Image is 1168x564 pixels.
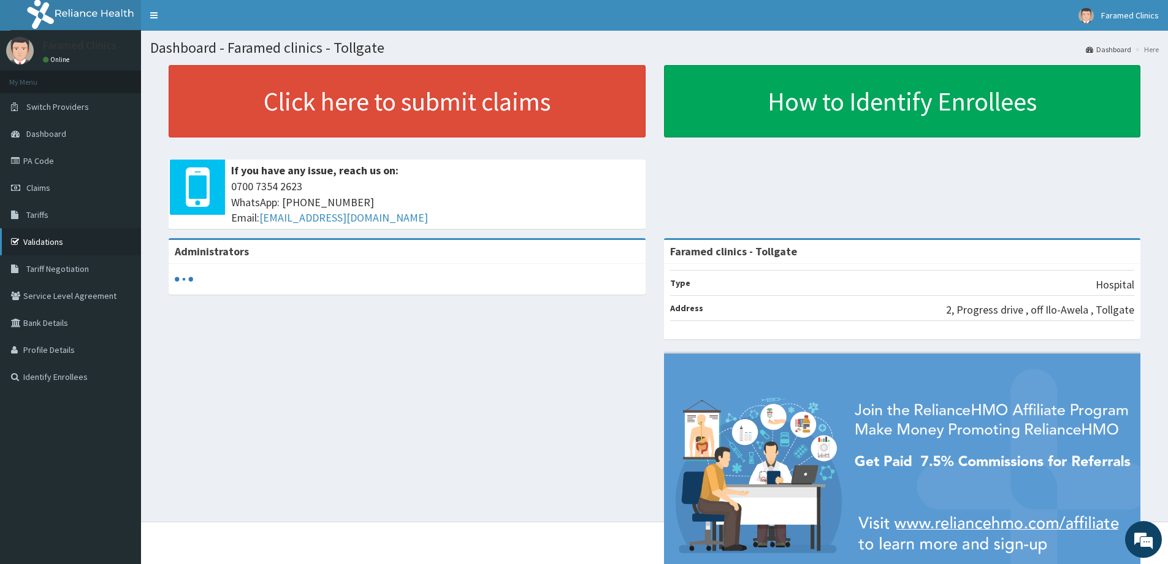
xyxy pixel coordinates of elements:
[259,211,428,225] a: [EMAIL_ADDRESS][DOMAIN_NAME]
[150,40,1159,56] h1: Dashboard - Faramed clinics - Tollgate
[1132,44,1159,55] li: Here
[1096,277,1134,293] p: Hospital
[26,263,89,274] span: Tariff Negotiation
[26,209,48,220] span: Tariffs
[26,182,50,193] span: Claims
[946,302,1134,318] p: 2, Progress drive , off Ilo-Awela , Tollgate
[670,303,703,314] b: Address
[175,244,249,258] b: Administrators
[6,37,34,64] img: User Image
[670,277,690,288] b: Type
[1101,10,1159,21] span: Faramed Clinics
[231,179,639,226] span: 0700 7354 2623 WhatsApp: [PHONE_NUMBER] Email:
[1086,44,1131,55] a: Dashboard
[231,163,399,177] b: If you have any issue, reach us on:
[1078,8,1094,23] img: User Image
[43,40,116,51] p: Faramed Clinics
[664,65,1141,137] a: How to Identify Enrollees
[26,128,66,139] span: Dashboard
[175,270,193,288] svg: audio-loading
[670,244,797,258] strong: Faramed clinics - Tollgate
[43,55,72,64] a: Online
[169,65,646,137] a: Click here to submit claims
[26,101,89,112] span: Switch Providers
